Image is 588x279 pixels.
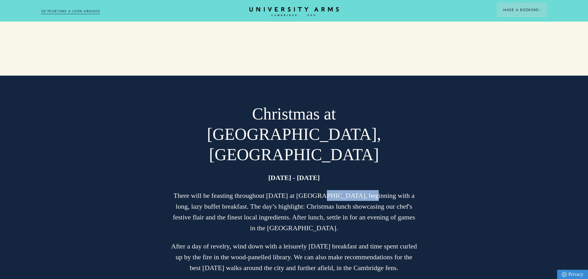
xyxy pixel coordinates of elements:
a: Home [249,7,339,17]
a: 3D TOUR:TAKE A LOOK AROUND [41,9,100,14]
p: There will be feasting throughout [DATE] at [GEOGRAPHIC_DATA], beginning with a long, lazy buffet... [170,190,417,234]
button: Make a BookingArrow icon [497,2,547,17]
p: After a day of revelry, wind down with a leisurely [DATE] breakfast and time spent curled up by t... [170,241,417,273]
img: Arrow icon [539,9,541,11]
img: Privacy [562,272,567,277]
h2: Christmas at [GEOGRAPHIC_DATA], [GEOGRAPHIC_DATA] [170,104,417,165]
strong: [DATE] - [DATE] [268,174,320,181]
span: Make a Booking [503,7,541,13]
a: Privacy [557,270,588,279]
